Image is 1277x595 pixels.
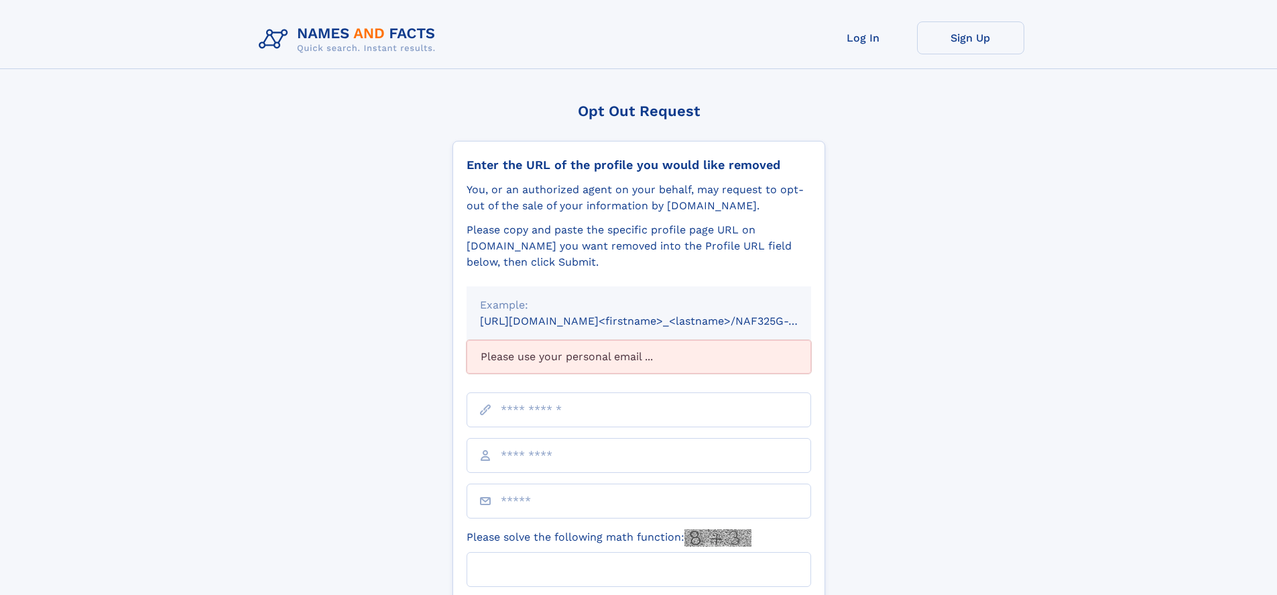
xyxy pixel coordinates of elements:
a: Sign Up [917,21,1024,54]
div: Example: [480,297,798,313]
div: You, or an authorized agent on your behalf, may request to opt-out of the sale of your informatio... [467,182,811,214]
small: [URL][DOMAIN_NAME]<firstname>_<lastname>/NAF325G-xxxxxxxx [480,315,837,327]
div: Enter the URL of the profile you would like removed [467,158,811,172]
label: Please solve the following math function: [467,529,751,547]
div: Please use your personal email ... [467,340,811,374]
img: Logo Names and Facts [253,21,446,58]
div: Please copy and paste the specific profile page URL on [DOMAIN_NAME] you want removed into the Pr... [467,222,811,270]
a: Log In [810,21,917,54]
div: Opt Out Request [452,103,825,119]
